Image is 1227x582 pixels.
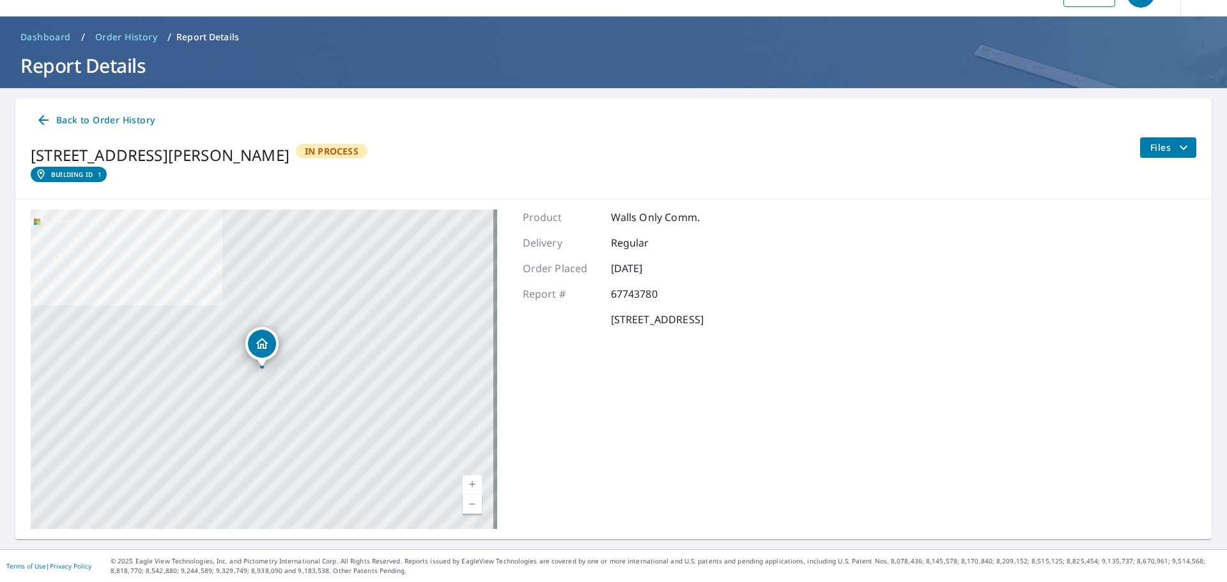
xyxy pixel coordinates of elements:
[611,286,688,302] p: 67743780
[167,29,171,45] li: /
[523,286,599,302] p: Report #
[81,29,85,45] li: /
[523,261,599,276] p: Order Placed
[611,312,704,327] p: [STREET_ADDRESS]
[36,112,155,128] span: Back to Order History
[611,235,688,250] p: Regular
[297,145,366,157] span: In Process
[523,235,599,250] p: Delivery
[6,562,91,570] p: |
[1139,137,1196,158] button: filesDropdownBtn-67743780
[611,210,700,225] p: Walls Only Comm.
[463,475,482,494] a: Current Level 17, Zoom In
[15,52,1212,79] h1: Report Details
[31,109,160,132] a: Back to Order History
[463,494,482,514] a: Current Level 17, Zoom Out
[1150,140,1191,155] span: Files
[90,27,162,47] a: Order History
[50,562,91,571] a: Privacy Policy
[95,31,157,43] span: Order History
[31,144,289,167] div: [STREET_ADDRESS][PERSON_NAME]
[15,27,76,47] a: Dashboard
[523,210,599,225] p: Product
[176,31,239,43] p: Report Details
[20,31,71,43] span: Dashboard
[245,327,279,367] div: Dropped pin, building 1, Residential property, 4811 River Grass Ct Tampa, FL 33617
[51,171,93,178] em: Building ID
[15,27,1212,47] nav: breadcrumb
[6,562,46,571] a: Terms of Use
[31,167,107,182] a: Building ID1
[111,556,1221,576] p: © 2025 Eagle View Technologies, Inc. and Pictometry International Corp. All Rights Reserved. Repo...
[611,261,688,276] p: [DATE]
